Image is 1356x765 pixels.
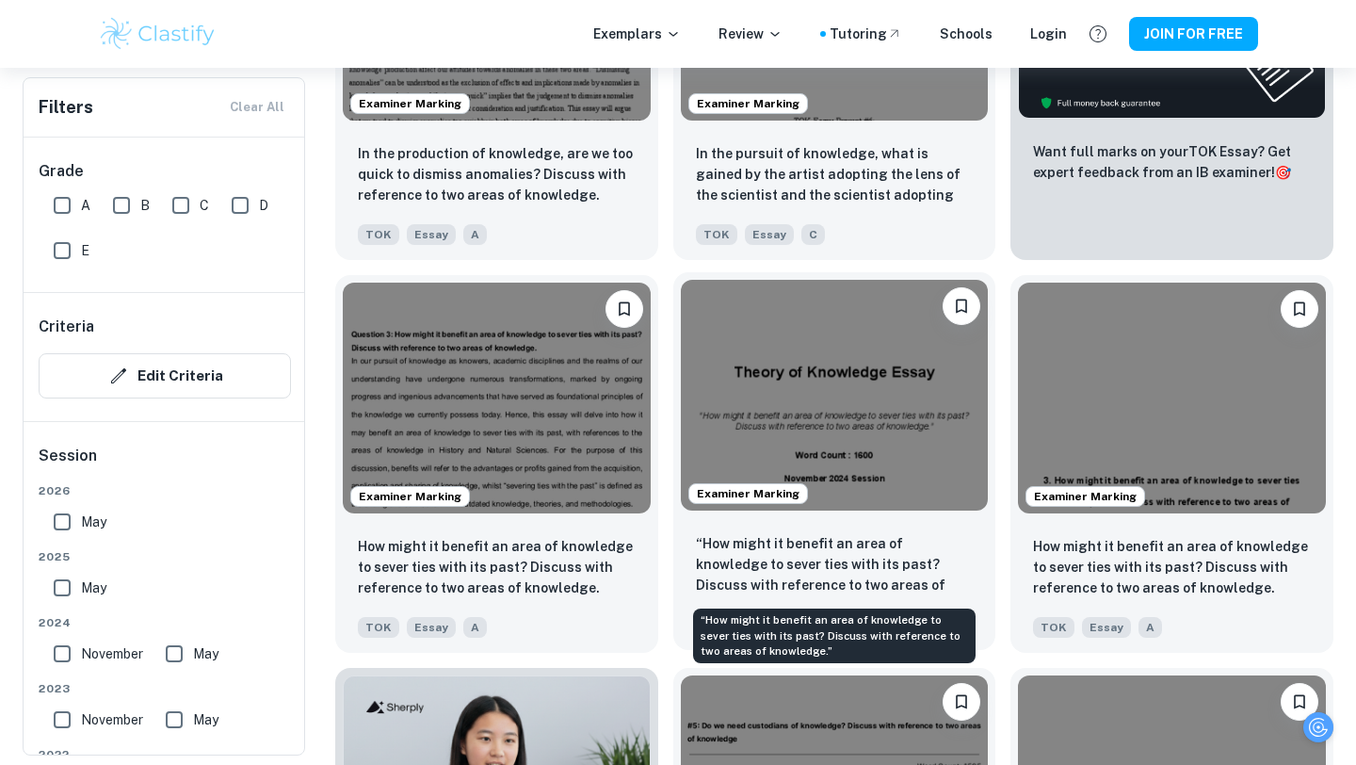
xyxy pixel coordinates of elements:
span: Examiner Marking [351,95,469,112]
button: Help and Feedback [1082,18,1114,50]
span: November [81,643,143,664]
span: May [81,578,106,598]
img: TOK Essay example thumbnail: “How might it benefit an area of knowled [681,280,989,511]
span: TOK [358,224,399,245]
p: Want full marks on your TOK Essay ? Get expert feedback from an IB examiner! [1033,141,1311,183]
span: TOK [1033,617,1074,638]
span: May [193,643,218,664]
h6: Filters [39,94,93,121]
img: Clastify logo [98,15,218,53]
button: Please log in to bookmark exemplars [943,287,980,325]
span: Essay [745,224,794,245]
p: “How might it benefit an area of knowledge to sever ties with its past? Discuss with reference to... [696,533,974,597]
span: C [200,195,209,216]
span: May [193,709,218,730]
p: Review [718,24,783,44]
button: Please log in to bookmark exemplars [605,290,643,328]
div: “How might it benefit an area of knowledge to sever ties with its past? Discuss with reference to... [693,609,976,663]
span: D [259,195,268,216]
p: How might it benefit an area of knowledge to sever ties with its past? Discuss with reference to ... [358,536,636,598]
span: Essay [407,224,456,245]
p: In the pursuit of knowledge, what is gained by the artist adopting the lens of the scientist and ... [696,143,974,207]
span: 2023 [39,680,291,697]
span: Essay [407,617,456,638]
p: In the production of knowledge, are we too quick to dismiss anomalies? Discuss with reference to ... [358,143,636,205]
span: Examiner Marking [351,488,469,505]
span: 2024 [39,614,291,631]
span: November [81,709,143,730]
h6: Grade [39,160,291,183]
span: Essay [1082,617,1131,638]
a: Examiner MarkingPlease log in to bookmark exemplarsHow might it benefit an area of knowledge to s... [335,275,658,653]
button: Edit Criteria [39,353,291,399]
span: C [801,224,825,245]
span: A [463,617,487,638]
p: How might it benefit an area of knowledge to sever ties with its past? Discuss with reference to ... [1033,536,1311,598]
span: A [1138,617,1162,638]
span: B [140,195,150,216]
a: Examiner MarkingPlease log in to bookmark exemplars“How might it benefit an area of knowledge to ... [673,275,996,653]
h6: Session [39,445,291,482]
span: A [463,224,487,245]
a: Tutoring [830,24,902,44]
a: Login [1030,24,1067,44]
span: Examiner Marking [1026,488,1144,505]
button: JOIN FOR FREE [1129,17,1258,51]
button: Please log in to bookmark exemplars [1281,290,1318,328]
button: Please log in to bookmark exemplars [943,683,980,721]
span: Examiner Marking [689,485,807,502]
img: TOK Essay example thumbnail: How might it benefit an area of knowledg [343,283,651,513]
img: TOK Essay example thumbnail: How might it benefit an area of knowledg [1018,283,1326,513]
p: Exemplars [593,24,681,44]
a: Examiner MarkingPlease log in to bookmark exemplarsHow might it benefit an area of knowledge to s... [1010,275,1333,653]
h6: Criteria [39,316,94,338]
span: E [81,240,89,261]
span: TOK [696,224,737,245]
a: Schools [940,24,993,44]
span: A [81,195,90,216]
span: 🎯 [1275,165,1291,180]
span: 2026 [39,482,291,499]
span: Examiner Marking [689,95,807,112]
button: Please log in to bookmark exemplars [1281,683,1318,721]
span: TOK [358,617,399,638]
span: May [81,512,106,532]
span: 2022 [39,746,291,763]
span: 2025 [39,548,291,565]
